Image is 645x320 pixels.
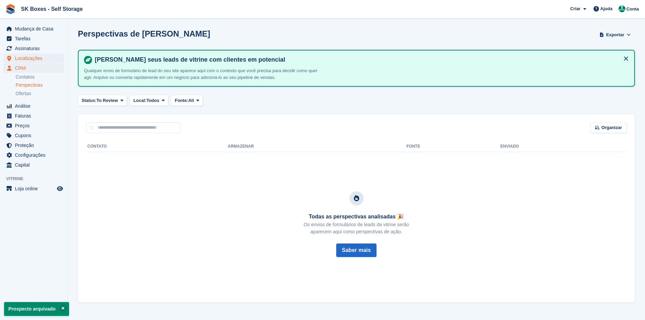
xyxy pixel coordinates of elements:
[15,150,56,160] span: Configurações
[15,63,56,73] span: CRM
[304,214,409,220] h3: Todas as perspectivas analisadas 🎉
[3,141,64,150] a: menu
[3,111,64,121] a: menu
[16,90,31,97] span: Ofertas
[3,150,64,160] a: menu
[304,221,409,235] p: Os envios de formulários de leads da vitrine serão aparecem aqui como perspectivas de ação.
[18,3,85,15] a: SK Boxes - Self Storage
[15,24,56,34] span: Mudança de Casa
[15,184,56,193] span: Loja online
[3,34,64,43] a: menu
[96,97,118,104] span: To Review
[84,67,321,81] p: Qualquer envio de formulário de lead do seu site aparece aqui com o contexto que você precisa par...
[626,6,639,13] span: Conta
[133,97,146,104] span: Local:
[15,121,56,130] span: Preços
[600,5,612,12] span: Ajuda
[3,184,64,193] a: menu
[15,54,56,63] span: Localizações
[406,141,500,152] th: Fonte
[16,90,64,97] a: Ofertas
[3,54,64,63] a: menu
[3,24,64,34] a: menu
[3,44,64,53] a: menu
[3,131,64,140] a: menu
[16,82,43,88] span: Perspectivas
[3,63,64,73] a: menu
[3,160,64,170] a: menu
[15,141,56,150] span: Proteção
[15,101,56,111] span: Análise
[16,82,64,89] a: Perspectivas
[15,111,56,121] span: Faturas
[598,29,632,40] button: Exportar
[15,34,56,43] span: Tarefas
[175,97,188,104] span: Fonte:
[619,5,625,12] img: Cláudio Borges
[15,44,56,53] span: Assinaturas
[3,101,64,111] a: menu
[188,97,194,104] span: All
[16,74,64,80] a: Contatos
[130,95,168,106] button: Local: Todos
[146,97,159,104] span: Todos
[336,243,377,257] button: Saber mais
[228,141,407,152] th: Armazenar
[15,160,56,170] span: Capital
[5,4,16,14] img: stora-icon-8386f47178a22dfd0bd8f6a31ec36ba5ce8667c1dd55bd0f319d3a0aa187defe.svg
[570,5,580,12] span: Criar
[601,124,622,131] span: Organizar
[15,131,56,140] span: Cupons
[92,56,629,64] h4: [PERSON_NAME] seus leads de vitrine com clientes em potencial
[82,97,96,104] span: Status:
[78,95,127,106] button: Status: To Review
[4,302,69,316] p: Prospecto arquivado
[78,29,210,38] h1: Perspectivas de [PERSON_NAME]
[500,141,627,152] th: Enviado
[171,95,203,106] button: Fonte: All
[56,185,64,193] a: Loja de pré-visualização
[3,121,64,130] a: menu
[6,175,67,182] span: Vitrine
[86,141,228,152] th: Contato
[606,31,624,38] span: Exportar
